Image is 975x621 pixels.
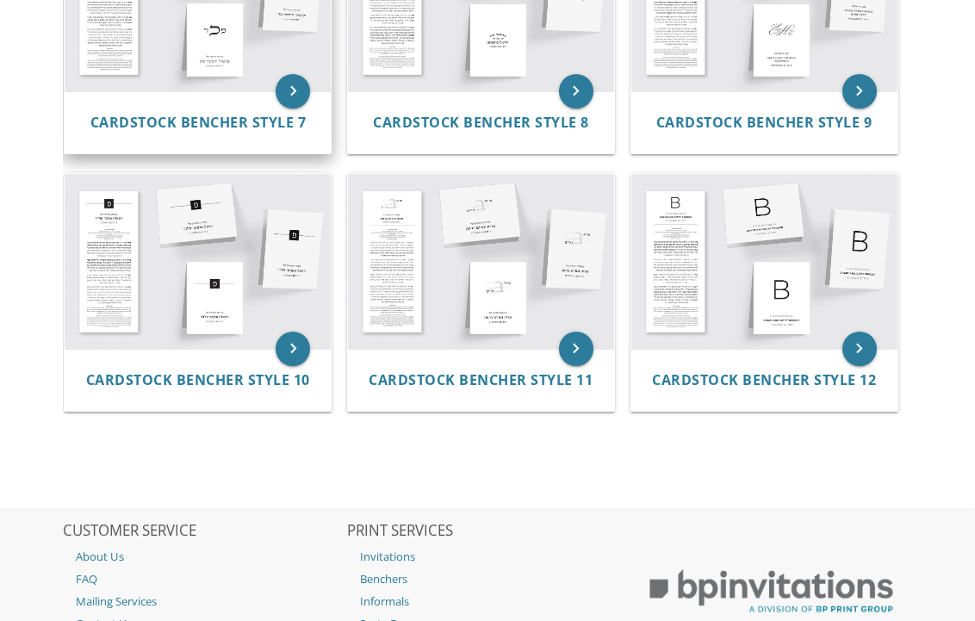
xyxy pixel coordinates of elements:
a: keyboard_arrow_right [276,74,310,109]
a: keyboard_arrow_right [276,332,310,366]
img: Cardstock Bencher Style 11 [348,174,614,349]
h2: CUSTOMER SERVICE [63,523,345,540]
img: Cardstock Bencher Style 10 [65,174,331,349]
a: Cardstock Bencher Style 9 [656,115,873,131]
a: Informals [347,590,629,612]
span: Cardstock Bencher Style 10 [86,370,310,389]
a: Cardstock Bencher Style 11 [369,372,593,388]
a: Benchers [347,568,629,590]
span: Cardstock Bencher Style 11 [369,370,593,389]
a: Mailing Services [63,590,345,612]
a: Cardstock Bencher Style 12 [652,372,876,388]
a: keyboard_arrow_right [559,74,593,109]
a: Invitations [347,545,629,568]
a: Cardstock Bencher Style 8 [373,115,589,131]
a: Cardstock Bencher Style 7 [90,115,307,131]
a: keyboard_arrow_right [559,332,593,366]
a: Cardstock Bencher Style 10 [86,372,310,388]
a: About Us [63,545,345,568]
span: Cardstock Bencher Style 12 [652,370,876,389]
span: Cardstock Bencher Style 7 [90,113,307,132]
img: Cardstock Bencher Style 12 [631,174,897,349]
span: Cardstock Bencher Style 8 [373,113,589,132]
a: keyboard_arrow_right [842,332,877,366]
span: Cardstock Bencher Style 9 [656,113,873,132]
a: keyboard_arrow_right [842,74,877,109]
a: FAQ [63,568,345,590]
h2: PRINT SERVICES [347,523,629,540]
